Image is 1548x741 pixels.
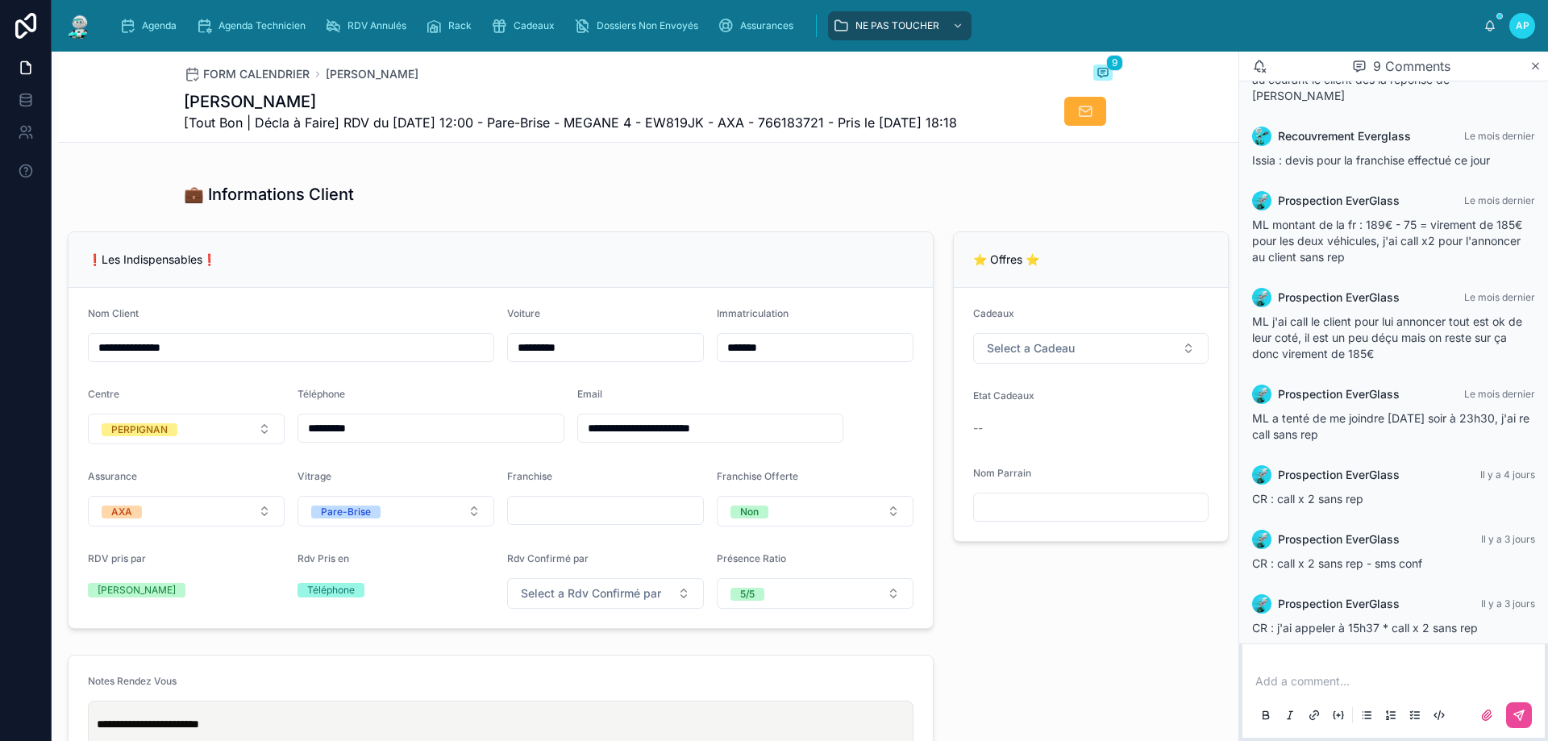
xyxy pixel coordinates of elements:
[1481,533,1535,545] span: Il y a 3 jours
[973,307,1014,319] span: Cadeaux
[507,470,552,482] span: Franchise
[486,11,566,40] a: Cadeaux
[1278,128,1411,144] span: Recouvrement Everglass
[973,389,1034,402] span: Etat Cadeaux
[828,11,972,40] a: NE PAS TOUCHER
[1093,65,1113,84] button: 9
[298,552,349,564] span: Rdv Pris en
[184,183,354,206] h1: 💼 Informations Client
[1252,556,1422,570] span: CR : call x 2 sans rep - sms conf
[1278,193,1400,209] span: Prospection EverGlass
[142,19,177,32] span: Agenda
[1252,56,1532,102] span: M. souhaite que je calcule la fr de 80€ +10%, je tiens au courant le client dès la réponse de [PE...
[569,11,709,40] a: Dossiers Non Envoyés
[111,506,132,518] div: AXA
[1278,531,1400,547] span: Prospection EverGlass
[855,19,939,32] span: NE PAS TOUCHER
[717,552,786,564] span: Présence Ratio
[298,470,331,482] span: Vitrage
[1464,388,1535,400] span: Le mois dernier
[1252,411,1529,441] span: ML a tenté de me joindre [DATE] soir à 23h30, j'ai re call sans rep
[1252,314,1522,360] span: ML j'ai call le client pour lui annoncer tout est ok de leur coté, il est un peu déçu mais on res...
[184,66,310,82] a: FORM CALENDRIER
[1278,289,1400,306] span: Prospection EverGlass
[713,11,805,40] a: Assurances
[88,307,139,319] span: Nom Client
[1252,621,1478,635] span: CR : j'ai appeler à 15h37 * call x 2 sans rep
[88,552,146,564] span: RDV pris par
[448,19,472,32] span: Rack
[307,583,355,597] div: Téléphone
[1278,467,1400,483] span: Prospection EverGlass
[1373,56,1450,76] span: 9 Comments
[507,578,704,609] button: Select Button
[973,252,1039,266] span: ⭐ Offres ⭐
[347,19,406,32] span: RDV Annulés
[1464,194,1535,206] span: Le mois dernier
[88,252,216,266] span: ❗Les Indispensables❗
[973,420,983,436] span: --
[1278,596,1400,612] span: Prospection EverGlass
[191,11,317,40] a: Agenda Technicien
[973,467,1031,479] span: Nom Parrain
[717,470,798,482] span: Franchise Offerte
[98,583,176,597] div: [PERSON_NAME]
[740,506,759,518] div: Non
[1516,19,1529,32] span: AP
[507,552,589,564] span: Rdv Confirmé par
[88,496,285,527] button: Select Button
[507,307,540,319] span: Voiture
[717,307,789,319] span: Immatriculation
[64,13,94,39] img: App logo
[1464,291,1535,303] span: Le mois dernier
[298,388,345,400] span: Téléphone
[421,11,483,40] a: Rack
[1252,218,1522,264] span: ML montant de la fr : 189€ - 75 = virement de 185€ pour les deux véhicules, j'ai call x2 pour l'a...
[88,414,285,444] button: Select Button
[1481,597,1535,610] span: Il y a 3 jours
[88,388,119,400] span: Centre
[321,506,371,518] div: Pare-Brise
[740,19,793,32] span: Assurances
[326,66,418,82] a: [PERSON_NAME]
[717,496,913,527] button: Select Button
[1252,492,1363,506] span: CR : call x 2 sans rep
[106,8,1483,44] div: scrollable content
[203,66,310,82] span: FORM CALENDRIER
[320,11,418,40] a: RDV Annulés
[114,11,188,40] a: Agenda
[111,423,168,436] div: PERPIGNAN
[740,588,755,601] div: 5/5
[1464,130,1535,142] span: Le mois dernier
[184,113,957,132] span: [Tout Bon | Décla à Faire] RDV du [DATE] 12:00 - Pare-Brise - MEGANE 4 - EW819JK - AXA - 76618372...
[973,333,1209,364] button: Select Button
[987,340,1075,356] span: Select a Cadeau
[1278,386,1400,402] span: Prospection EverGlass
[717,578,913,609] button: Select Button
[1106,55,1123,71] span: 9
[1252,153,1490,167] span: Issia : devis pour la franchise effectué ce jour
[1480,468,1535,481] span: Il y a 4 jours
[184,90,957,113] h1: [PERSON_NAME]
[218,19,306,32] span: Agenda Technicien
[298,496,494,527] button: Select Button
[88,675,177,687] span: Notes Rendez Vous
[88,470,137,482] span: Assurance
[521,585,661,602] span: Select a Rdv Confirmé par
[597,19,698,32] span: Dossiers Non Envoyés
[514,19,555,32] span: Cadeaux
[577,388,602,400] span: Email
